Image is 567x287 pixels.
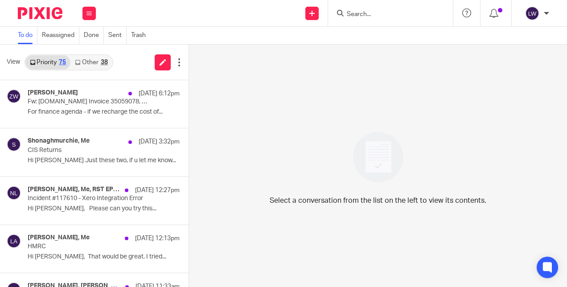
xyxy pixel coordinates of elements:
[28,186,120,193] h4: [PERSON_NAME], Me, RST EPoS Helpdesk
[28,89,78,97] h4: [PERSON_NAME]
[135,234,180,243] p: [DATE] 12:13pm
[108,27,127,44] a: Sent
[525,6,539,20] img: svg%3E
[346,11,426,19] input: Search
[28,157,180,164] p: Hi [PERSON_NAME] Just these two, if u let me know...
[28,98,149,106] p: Fw: [DOMAIN_NAME] Invoice 35059078, Homes for Good ([GEOGRAPHIC_DATA]) CIC.
[28,147,149,154] p: CIS Returns
[28,253,180,261] p: Hi [PERSON_NAME], That would be great. I tried...
[101,59,108,66] div: 38
[28,108,180,116] p: For finance agenda - if we recharge the cost of...
[28,243,149,250] p: HMRC
[7,234,21,248] img: svg%3E
[28,195,149,202] p: Incident #117610 - Xero Integration Error
[70,55,112,70] a: Other38
[347,126,409,188] img: image
[139,137,180,146] p: [DATE] 3:32pm
[84,27,104,44] a: Done
[42,27,79,44] a: Reassigned
[7,186,21,200] img: svg%3E
[135,186,180,195] p: [DATE] 12:27pm
[131,27,150,44] a: Trash
[28,205,180,213] p: Hi [PERSON_NAME], Please can you try this...
[7,57,20,67] span: View
[28,137,90,145] h4: Shonaghmurchie, Me
[25,55,70,70] a: Priority75
[18,7,62,19] img: Pixie
[270,195,486,206] p: Select a conversation from the list on the left to view its contents.
[28,234,90,242] h4: [PERSON_NAME], Me
[7,89,21,103] img: svg%3E
[7,137,21,152] img: svg%3E
[59,59,66,66] div: 75
[139,89,180,98] p: [DATE] 6:12pm
[18,27,37,44] a: To do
